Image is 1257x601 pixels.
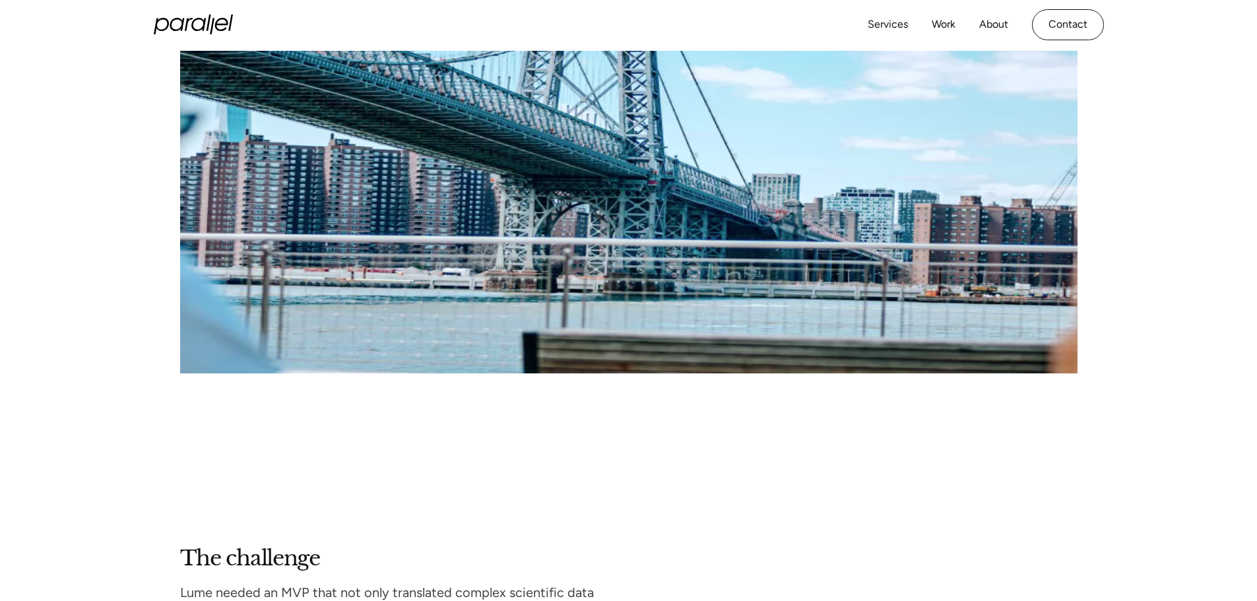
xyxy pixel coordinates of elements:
a: home [154,15,233,34]
a: Work [932,15,955,34]
h2: The challenge [180,545,320,573]
a: About [979,15,1008,34]
a: Contact [1032,9,1104,40]
a: Services [868,15,908,34]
